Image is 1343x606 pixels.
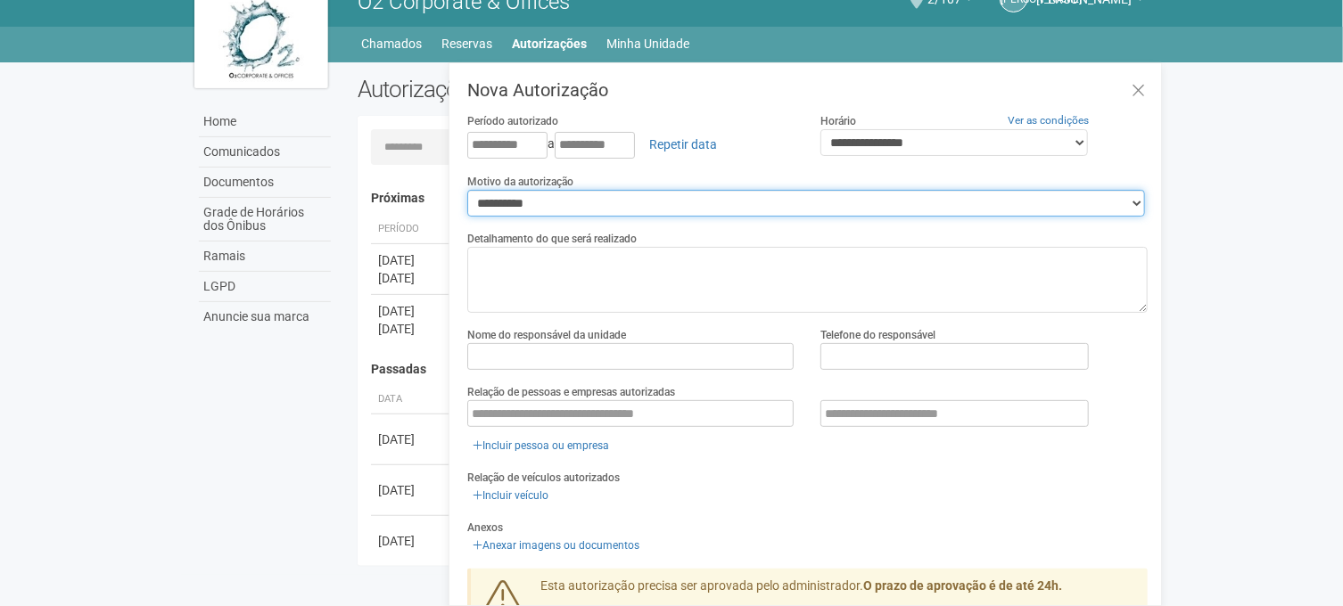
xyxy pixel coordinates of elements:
[199,198,331,242] a: Grade de Horários dos Ônibus
[606,31,689,56] a: Minha Unidade
[467,384,675,400] label: Relação de pessoas e empresas autorizadas
[467,129,795,160] div: a
[820,113,856,129] label: Horário
[1008,114,1089,127] a: Ver as condições
[199,302,331,332] a: Anuncie sua marca
[441,31,492,56] a: Reservas
[467,520,503,536] label: Anexos
[199,242,331,272] a: Ramais
[378,269,444,287] div: [DATE]
[371,385,451,414] th: Data
[467,231,637,247] label: Detalhamento do que será realizado
[863,578,1062,593] strong: O prazo de aprovação é de até 24h.
[378,430,444,448] div: [DATE]
[199,272,331,302] a: LGPD
[378,481,444,499] div: [DATE]
[378,320,444,338] div: [DATE]
[199,168,331,198] a: Documentos
[378,302,444,320] div: [DATE]
[378,251,444,269] div: [DATE]
[358,76,739,102] h2: Autorizações
[378,532,444,550] div: [DATE]
[361,31,422,56] a: Chamados
[512,31,587,56] a: Autorizações
[467,536,645,555] a: Anexar imagens ou documentos
[467,174,573,190] label: Motivo da autorização
[820,327,935,343] label: Telefone do responsável
[467,486,554,505] a: Incluir veículo
[199,137,331,168] a: Comunicados
[638,129,729,160] a: Repetir data
[467,470,620,486] label: Relação de veículos autorizados
[199,107,331,137] a: Home
[371,363,1135,376] h4: Passadas
[467,113,558,129] label: Período autorizado
[467,327,626,343] label: Nome do responsável da unidade
[467,436,614,455] a: Incluir pessoa ou empresa
[467,81,1148,99] h3: Nova Autorização
[371,192,1135,205] h4: Próximas
[371,215,451,244] th: Período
